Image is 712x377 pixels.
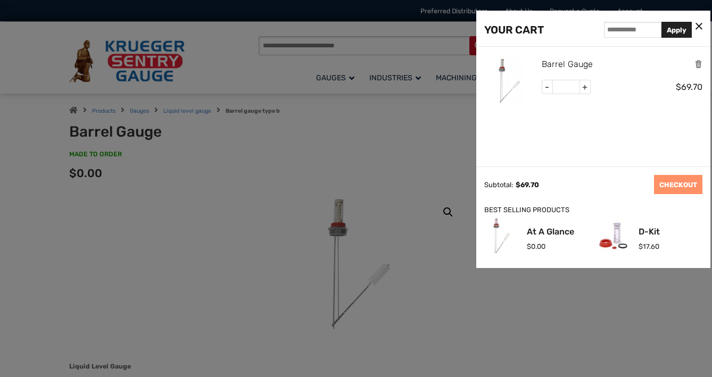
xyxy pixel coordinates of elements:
span: 17.60 [639,242,659,250]
img: D-Kit [596,219,631,253]
span: $ [527,242,531,250]
div: YOUR CART [484,21,544,38]
a: At A Glance [527,228,574,236]
span: 69.70 [516,181,539,189]
a: D-Kit [639,228,660,236]
a: Barrel Gauge [542,57,593,71]
span: + [579,80,590,94]
div: Subtotal: [484,181,513,189]
span: $ [676,82,681,92]
a: Remove this item [694,59,702,69]
img: At A Glance [484,219,519,253]
a: CHECKOUT [654,175,702,194]
span: 69.70 [676,82,702,92]
img: Barrel Gauge [484,57,532,105]
span: - [542,80,553,94]
div: BEST SELLING PRODUCTS [484,205,702,216]
button: Apply [661,22,692,38]
span: $ [516,181,520,189]
span: 0.00 [527,242,545,250]
span: $ [639,242,643,250]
